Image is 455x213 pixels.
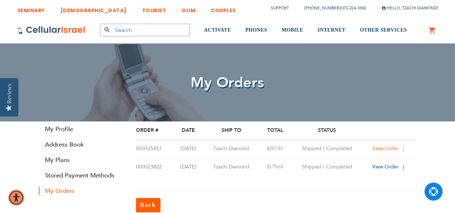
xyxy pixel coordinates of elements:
span: ACTIVATE [204,27,231,33]
span: MOBILE [282,27,304,33]
a: My Profile [39,125,125,133]
th: Ship To [204,121,259,140]
span: PHONES [245,27,267,33]
div: Accessibility Menu [8,190,24,205]
input: Search [100,24,190,36]
th: Status [291,121,363,140]
a: OTHER SERVICES [360,17,407,44]
a: View Order [372,163,407,170]
div: Reviews [6,84,13,103]
th: Order # [136,121,173,140]
span: View Order [372,163,399,170]
span: Hello, Tzachi Diamond! [382,5,438,11]
td: Tzachi Diamond [204,158,259,176]
a: My Plans [39,156,125,164]
a: 072-224-3300 [342,5,366,11]
td: Tzachi Diamond [204,140,259,158]
a: PHONES [245,17,267,44]
a: [DEMOGRAPHIC_DATA] [60,2,127,15]
a: Stored Payment Methods [39,171,125,180]
a: OLIM [182,2,195,15]
td: Shipped / Completed [291,158,363,176]
span: $207.81 [267,146,283,151]
span: Back [140,202,156,208]
th: Date [173,121,204,140]
a: SEMINARY [17,2,45,15]
a: Address Book [39,140,125,149]
a: COUPLES [211,2,236,15]
span: $179.69 [267,164,283,170]
span: View Order [372,145,399,152]
li: / [297,3,366,13]
td: 000025451 [136,140,173,158]
strong: My Orders [39,187,125,195]
a: TOURIST [142,2,167,15]
td: [DATE] [173,158,204,176]
a: ACTIVATE [204,17,231,44]
td: 000023822 [136,158,173,176]
a: MOBILE [282,17,304,44]
td: Shipped / Completed [291,140,363,158]
td: [DATE] [173,140,204,158]
span: INTERNET [318,27,345,33]
span: My Orders [191,73,264,93]
a: Support [271,5,289,11]
img: Cellular Israel Logo [17,26,86,34]
a: View Order [372,145,407,152]
a: INTERNET [318,17,345,44]
a: [PHONE_NUMBER] [304,5,340,11]
th: Total [259,121,291,140]
a: Back [136,198,160,212]
span: OTHER SERVICES [360,27,407,33]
